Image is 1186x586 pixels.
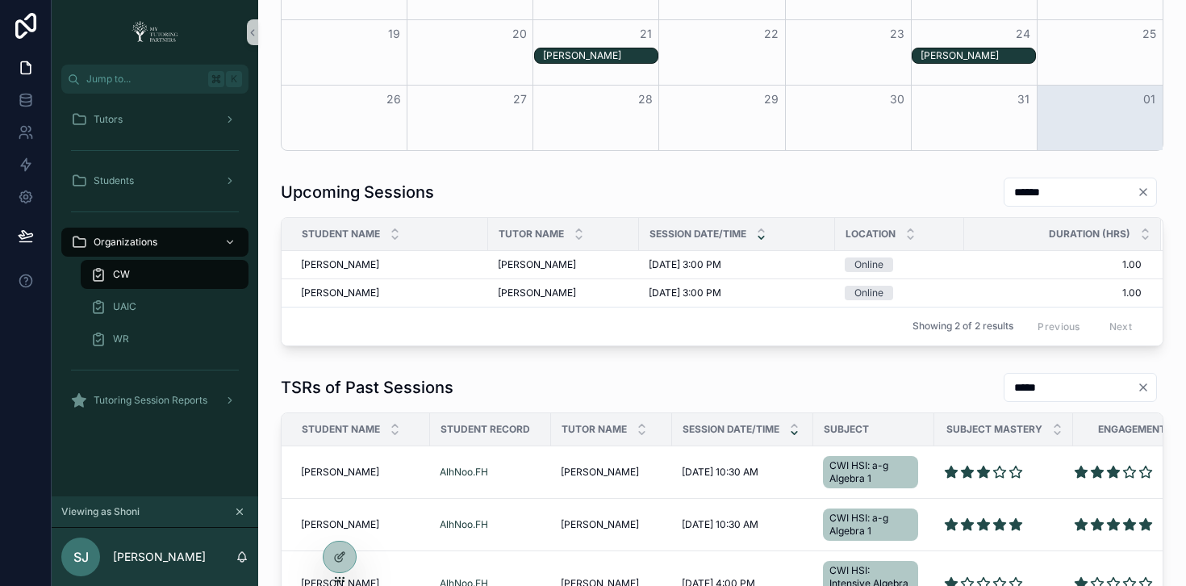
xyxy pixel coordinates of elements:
div: Online [854,286,883,300]
button: 27 [510,90,529,109]
button: Clear [1137,381,1156,394]
a: AlhNoo.FH [440,466,541,479]
span: [PERSON_NAME] [301,466,379,479]
a: [DATE] 10:30 AM [682,466,804,479]
button: 31 [1013,90,1033,109]
span: Student Name [302,423,380,436]
button: 23 [887,24,907,44]
span: [PERSON_NAME] [301,287,379,299]
a: Tutoring Session Reports [61,386,248,415]
button: 22 [762,24,781,44]
a: AlhNoo.FH [440,518,488,531]
a: UAIC [81,292,248,321]
span: [DATE] 3:00 PM [649,287,721,299]
span: WR [113,333,129,345]
span: Engagement [1098,423,1166,436]
a: Tutors [61,105,248,134]
a: [DATE] 10:30 AM [682,518,804,531]
a: AlhNoo.FH [440,466,488,479]
a: Organizations [61,228,248,257]
button: Jump to...K [61,65,248,94]
button: 21 [636,24,655,44]
span: Duration (hrs) [1049,228,1130,241]
span: Tutors [94,113,123,126]
div: Angelo Villegas [543,48,658,63]
button: 01 [1139,90,1159,109]
button: 25 [1139,24,1159,44]
span: SJ [73,547,89,567]
a: [PERSON_NAME] [301,466,420,479]
span: 1.00 [965,258,1142,271]
a: [PERSON_NAME] [561,466,662,479]
span: Session Date/Time [649,228,746,241]
span: Session Date/Time [683,423,779,436]
span: [DATE] 10:30 AM [682,466,758,479]
span: Student Name [302,228,380,241]
span: Subject [824,423,869,436]
button: Clear [1137,186,1156,199]
span: CW [113,268,130,281]
span: UAIC [113,300,136,313]
a: AlhNoo.FH [440,518,541,531]
a: WR [81,324,248,354]
span: Jump to... [86,73,202,86]
a: [PERSON_NAME] [561,518,662,531]
button: 19 [384,24,403,44]
span: Tutor Name [499,228,564,241]
div: [PERSON_NAME] [543,49,658,62]
span: Student Record [441,423,530,436]
a: [PERSON_NAME] [301,518,420,531]
button: 28 [636,90,655,109]
span: CWI HSI: a-g Algebra 1 [829,459,912,485]
a: CWI HSI: a-g Algebra 1 [823,505,925,544]
button: 26 [384,90,403,109]
div: scrollable content [52,94,258,436]
p: [PERSON_NAME] [113,549,206,565]
span: [PERSON_NAME] [301,518,379,531]
span: 1.00 [965,287,1142,299]
span: Tutor Name [562,423,627,436]
span: [DATE] 3:00 PM [649,258,721,271]
h1: TSRs of Past Sessions [281,376,453,399]
h1: Upcoming Sessions [281,181,434,203]
span: Subject Mastery [946,423,1042,436]
div: Angelo Villegas [921,48,1035,63]
div: [PERSON_NAME] [921,49,1035,62]
a: CWI HSI: a-g Algebra 1 [823,453,925,492]
span: Organizations [94,236,157,249]
span: CWI HSI: a-g Algebra 1 [829,512,912,538]
button: 29 [762,90,781,109]
span: [PERSON_NAME] [561,518,639,531]
span: Showing 2 of 2 results [912,320,1013,333]
span: [PERSON_NAME] [561,466,639,479]
span: K [228,73,240,86]
span: Tutoring Session Reports [94,394,207,407]
span: Students [94,174,134,187]
img: App logo [127,19,183,45]
span: Location [846,228,896,241]
span: [PERSON_NAME] [301,258,379,271]
a: CW [81,260,248,289]
button: 20 [510,24,529,44]
a: Students [61,166,248,195]
button: 30 [887,90,907,109]
span: [PERSON_NAME] [498,287,576,299]
span: [PERSON_NAME] [498,258,576,271]
span: [DATE] 10:30 AM [682,518,758,531]
button: 24 [1013,24,1033,44]
span: Viewing as Shoni [61,505,140,518]
div: Online [854,257,883,272]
